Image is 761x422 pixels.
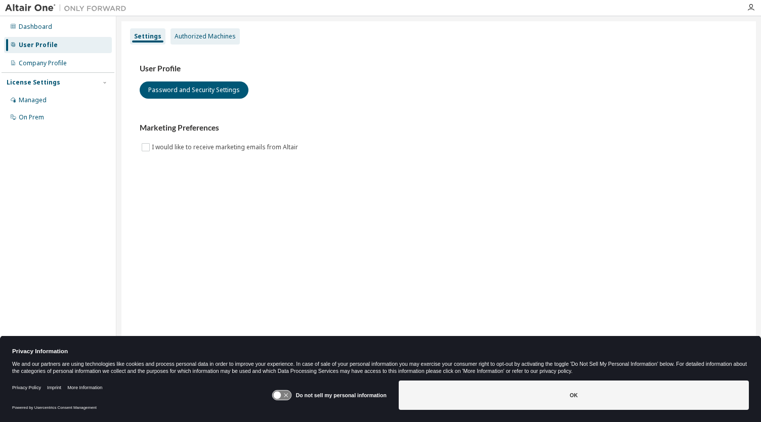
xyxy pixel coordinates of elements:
div: Managed [19,96,47,104]
label: I would like to receive marketing emails from Altair [152,141,300,153]
div: Dashboard [19,23,52,31]
h3: User Profile [140,64,738,74]
img: Altair One [5,3,132,13]
div: Company Profile [19,59,67,67]
h3: Marketing Preferences [140,123,738,133]
div: Settings [134,32,161,40]
div: License Settings [7,78,60,87]
div: Authorized Machines [175,32,236,40]
div: On Prem [19,113,44,121]
div: User Profile [19,41,58,49]
button: Password and Security Settings [140,81,248,99]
